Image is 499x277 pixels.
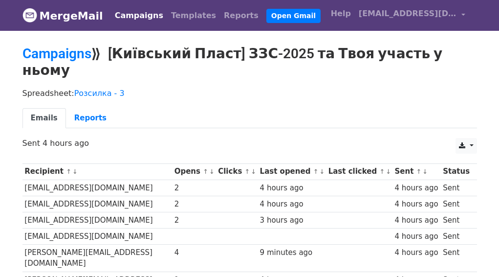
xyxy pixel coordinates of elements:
[22,212,172,228] td: [EMAIL_ADDRESS][DOMAIN_NAME]
[245,168,250,175] a: ↑
[22,196,172,212] td: [EMAIL_ADDRESS][DOMAIN_NAME]
[440,212,472,228] td: Sent
[440,163,472,180] th: Status
[22,46,91,62] a: Campaigns
[327,4,355,23] a: Help
[313,168,319,175] a: ↑
[174,215,214,226] div: 2
[394,247,438,258] div: 4 hours ago
[111,6,167,25] a: Campaigns
[174,183,214,194] div: 2
[203,168,208,175] a: ↑
[22,245,172,272] td: [PERSON_NAME][EMAIL_ADDRESS][DOMAIN_NAME]
[440,180,472,196] td: Sent
[386,168,391,175] a: ↓
[422,168,428,175] a: ↓
[440,229,472,245] td: Sent
[359,8,456,20] span: [EMAIL_ADDRESS][DOMAIN_NAME]
[72,168,78,175] a: ↓
[22,5,103,26] a: MergeMail
[174,247,214,258] div: 4
[22,108,66,128] a: Emails
[319,168,325,175] a: ↓
[392,163,441,180] th: Sent
[216,163,257,180] th: Clicks
[22,229,172,245] td: [EMAIL_ADDRESS][DOMAIN_NAME]
[22,88,477,98] p: Spreadsheet:
[260,247,324,258] div: 9 minutes ago
[167,6,220,25] a: Templates
[220,6,262,25] a: Reports
[74,89,125,98] a: Розсилка - 3
[394,215,438,226] div: 4 hours ago
[258,163,326,180] th: Last opened
[379,168,385,175] a: ↑
[355,4,469,27] a: [EMAIL_ADDRESS][DOMAIN_NAME]
[260,215,324,226] div: 3 hours ago
[66,108,115,128] a: Reports
[22,163,172,180] th: Recipient
[394,231,438,242] div: 4 hours ago
[22,180,172,196] td: [EMAIL_ADDRESS][DOMAIN_NAME]
[22,46,477,78] h2: ⟫ [Київський Пласт] ЗЗС-2025 та Твоя участь у ньому
[440,245,472,272] td: Sent
[172,163,216,180] th: Opens
[394,183,438,194] div: 4 hours ago
[266,9,321,23] a: Open Gmail
[209,168,215,175] a: ↓
[394,199,438,210] div: 4 hours ago
[326,163,392,180] th: Last clicked
[66,168,71,175] a: ↑
[260,183,324,194] div: 4 hours ago
[22,138,477,148] p: Sent 4 hours ago
[174,199,214,210] div: 2
[416,168,422,175] a: ↑
[22,8,37,23] img: MergeMail logo
[440,196,472,212] td: Sent
[251,168,256,175] a: ↓
[260,199,324,210] div: 4 hours ago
